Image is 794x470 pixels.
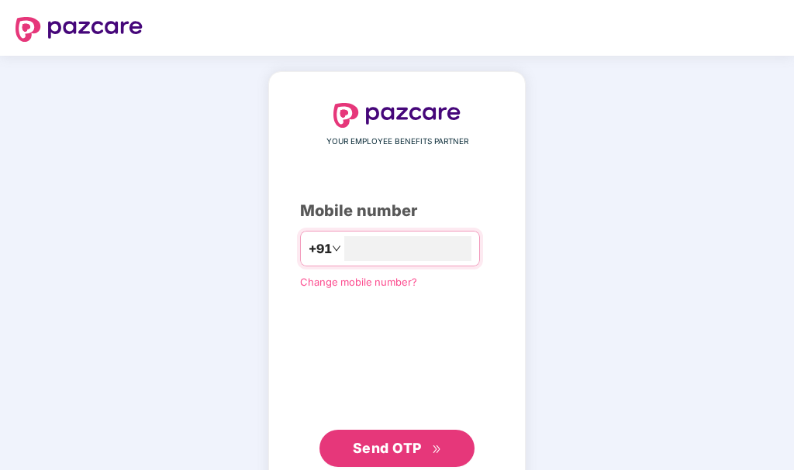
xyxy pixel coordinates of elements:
[326,136,468,148] span: YOUR EMPLOYEE BENEFITS PARTNER
[333,103,461,128] img: logo
[319,430,475,467] button: Send OTPdouble-right
[332,244,341,253] span: down
[353,440,422,456] span: Send OTP
[432,444,442,455] span: double-right
[300,199,494,223] div: Mobile number
[16,17,143,42] img: logo
[300,276,417,288] a: Change mobile number?
[309,239,332,259] span: +91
